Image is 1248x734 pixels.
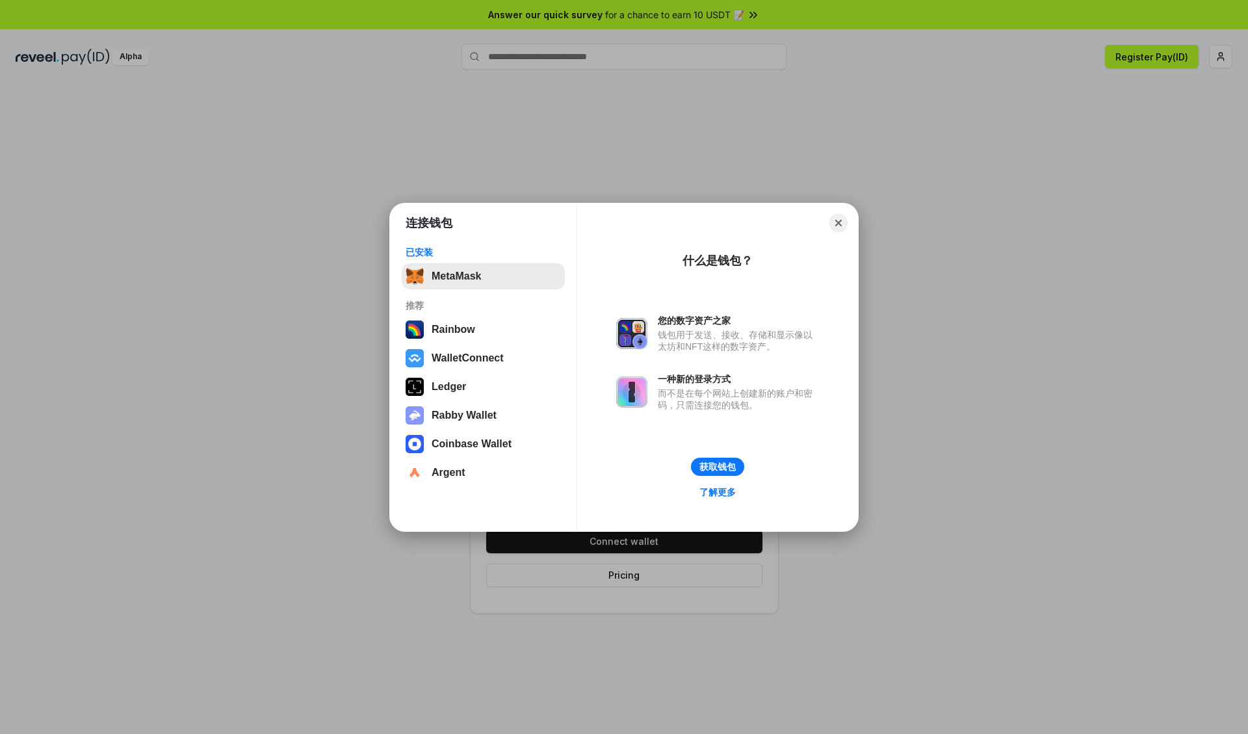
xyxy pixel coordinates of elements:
[699,461,736,473] div: 获取钱包
[402,345,565,371] button: WalletConnect
[699,486,736,498] div: 了解更多
[406,378,424,396] img: svg+xml,%3Csvg%20xmlns%3D%22http%3A%2F%2Fwww.w3.org%2F2000%2Fsvg%22%20width%3D%2228%22%20height%3...
[682,253,753,269] div: 什么是钱包？
[406,215,452,231] h1: 连接钱包
[402,431,565,457] button: Coinbase Wallet
[432,381,466,393] div: Ledger
[658,329,819,352] div: 钱包用于发送、接收、存储和显示像以太坊和NFT这样的数字资产。
[692,484,744,501] a: 了解更多
[658,373,819,385] div: 一种新的登录方式
[406,406,424,425] img: svg+xml,%3Csvg%20xmlns%3D%22http%3A%2F%2Fwww.w3.org%2F2000%2Fsvg%22%20fill%3D%22none%22%20viewBox...
[406,267,424,285] img: svg+xml,%3Csvg%20fill%3D%22none%22%20height%3D%2233%22%20viewBox%3D%220%200%2035%2033%22%20width%...
[432,467,465,478] div: Argent
[432,352,504,364] div: WalletConnect
[402,317,565,343] button: Rainbow
[432,270,481,282] div: MetaMask
[432,324,475,335] div: Rainbow
[406,300,561,311] div: 推荐
[406,349,424,367] img: svg+xml,%3Csvg%20width%3D%2228%22%20height%3D%2228%22%20viewBox%3D%220%200%2028%2028%22%20fill%3D...
[616,318,647,349] img: svg+xml,%3Csvg%20xmlns%3D%22http%3A%2F%2Fwww.w3.org%2F2000%2Fsvg%22%20fill%3D%22none%22%20viewBox...
[829,214,848,232] button: Close
[406,435,424,453] img: svg+xml,%3Csvg%20width%3D%2228%22%20height%3D%2228%22%20viewBox%3D%220%200%2028%2028%22%20fill%3D...
[402,374,565,400] button: Ledger
[402,263,565,289] button: MetaMask
[691,458,744,476] button: 获取钱包
[406,321,424,339] img: svg+xml,%3Csvg%20width%3D%22120%22%20height%3D%22120%22%20viewBox%3D%220%200%20120%20120%22%20fil...
[616,376,647,408] img: svg+xml,%3Csvg%20xmlns%3D%22http%3A%2F%2Fwww.w3.org%2F2000%2Fsvg%22%20fill%3D%22none%22%20viewBox...
[658,315,819,326] div: 您的数字资产之家
[432,438,512,450] div: Coinbase Wallet
[432,410,497,421] div: Rabby Wallet
[406,464,424,482] img: svg+xml,%3Csvg%20width%3D%2228%22%20height%3D%2228%22%20viewBox%3D%220%200%2028%2028%22%20fill%3D...
[402,460,565,486] button: Argent
[406,246,561,258] div: 已安装
[402,402,565,428] button: Rabby Wallet
[658,387,819,411] div: 而不是在每个网站上创建新的账户和密码，只需连接您的钱包。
